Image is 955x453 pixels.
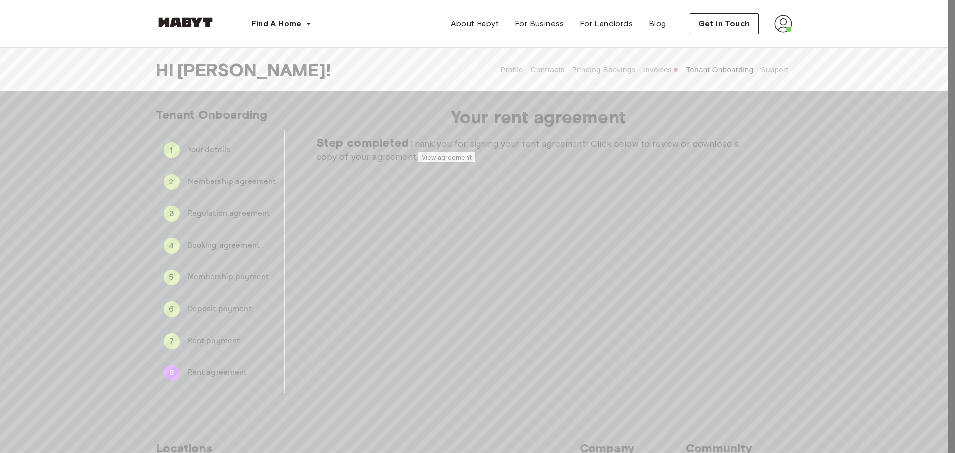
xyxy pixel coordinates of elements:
[156,107,268,122] span: Tenant Onboarding
[164,174,180,190] div: 2
[188,208,276,220] span: Regulation agreement
[164,301,180,317] div: 6
[451,18,499,30] span: About Habyt
[497,48,792,91] div: user profile tabs
[156,17,215,27] img: Habyt
[188,335,276,347] span: Rent payment
[418,152,476,163] button: View agreement
[164,333,180,349] div: 7
[580,18,633,30] span: For Landlords
[164,142,180,158] div: 1
[499,48,525,91] button: Profile
[164,238,180,254] div: 4
[316,106,761,127] span: Your rent agreement
[529,48,566,91] button: Contracts
[177,59,331,80] span: [PERSON_NAME] !
[164,270,180,285] div: 5
[188,272,276,283] span: Membership payment
[685,48,755,91] button: Tenant Onboarding
[188,367,276,379] span: Rent agreement
[316,138,739,162] span: Thank you for signing your rent agreement! Click below to review or download a copy of your agree...
[571,48,637,91] button: Pending Bookings
[188,303,276,315] span: Deposit payment
[188,176,276,188] span: Membership agreement
[188,240,276,252] span: Booking agreement
[251,18,302,30] span: Find A Home
[698,18,750,30] span: Get in Touch
[760,48,790,91] button: Support
[649,18,666,30] span: Blog
[164,365,180,381] div: 8
[164,206,180,222] div: 3
[515,18,564,30] span: For Business
[316,135,409,150] span: Step completed
[188,144,276,156] span: Your details
[774,15,792,33] img: avatar
[156,59,177,80] span: Hi
[642,48,680,91] button: Invoices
